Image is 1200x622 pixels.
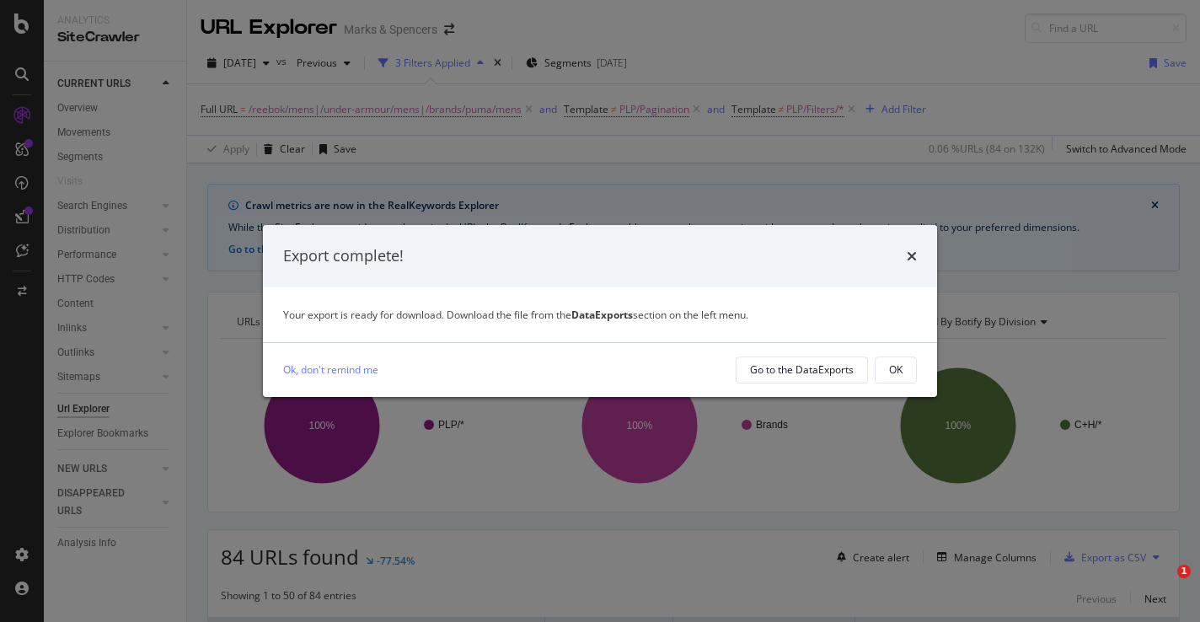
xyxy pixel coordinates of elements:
span: section on the left menu. [571,308,748,322]
div: Go to the DataExports [750,362,854,377]
button: OK [875,357,917,383]
div: modal [263,225,937,397]
a: Ok, don't remind me [283,361,378,378]
strong: DataExports [571,308,633,322]
div: Your export is ready for download. Download the file from the [283,308,917,322]
div: OK [889,362,903,377]
button: Go to the DataExports [736,357,868,383]
div: times [907,245,917,267]
div: Export complete! [283,245,404,267]
iframe: Intercom live chat [1143,565,1183,605]
span: 1 [1177,565,1191,578]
